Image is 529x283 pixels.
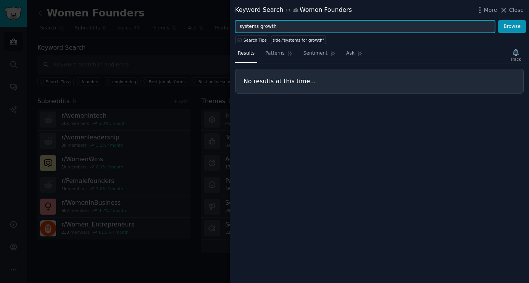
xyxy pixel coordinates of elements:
button: Close [500,6,524,14]
button: More [476,6,497,14]
span: Results [238,50,255,57]
button: Browse [498,20,526,33]
a: Results [235,47,257,63]
div: Keyword Search Women Founders [235,5,352,15]
span: in [286,7,290,14]
input: Try a keyword related to your business [235,20,495,33]
span: Ask [346,50,355,57]
span: More [484,6,497,14]
a: Ask [344,47,365,63]
span: Sentiment [303,50,327,57]
h3: No results at this time... [244,77,515,85]
button: Search Tips [235,36,268,44]
a: Patterns [263,47,295,63]
span: Close [509,6,524,14]
div: title:"systems for growth" [273,37,324,43]
a: title:"systems for growth" [271,36,326,44]
a: Sentiment [301,47,338,63]
span: Patterns [265,50,284,57]
span: Search Tips [244,37,267,43]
